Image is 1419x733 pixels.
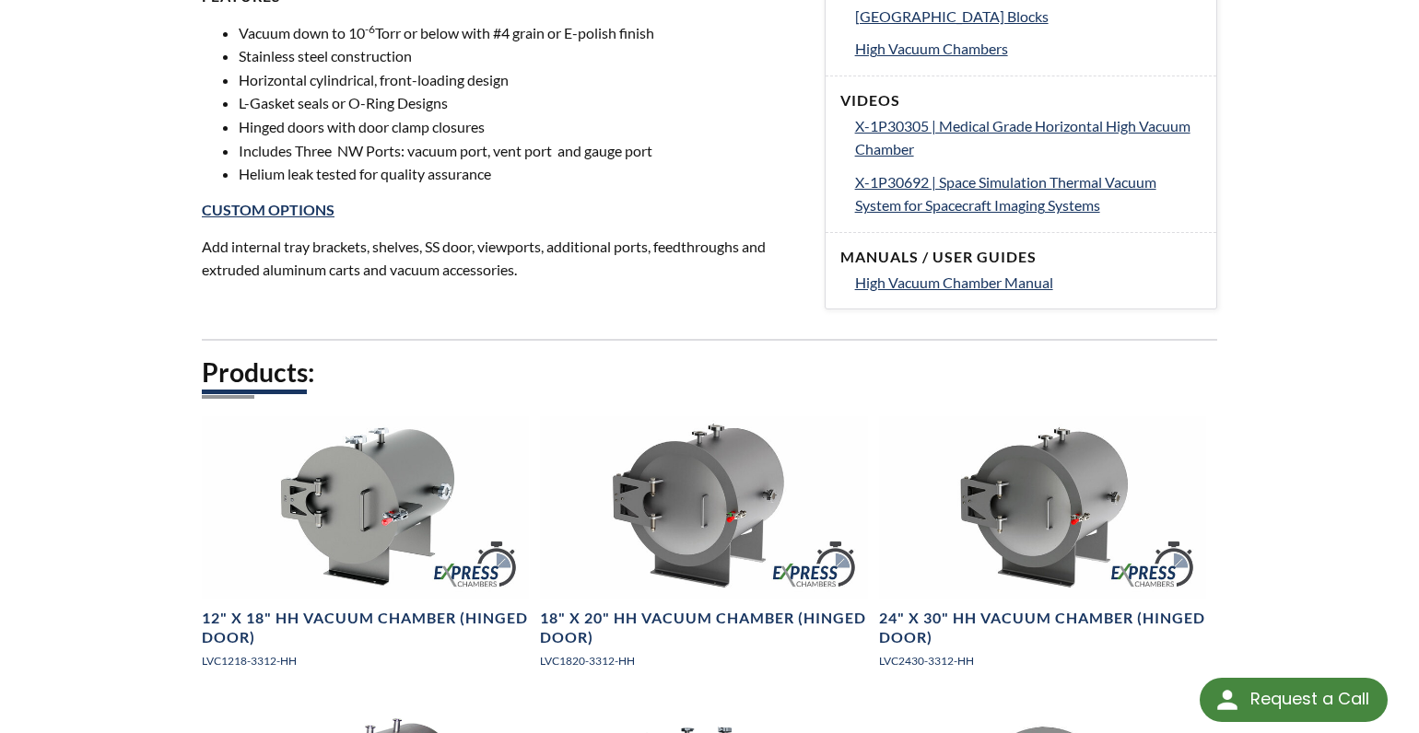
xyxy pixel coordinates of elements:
h4: Manuals / User Guides [840,248,1202,267]
p: LVC2430-3312-HH [879,652,1206,669]
span: [GEOGRAPHIC_DATA] Blocks [855,7,1049,25]
sup: -6 [365,22,375,36]
span: X-1P30305 | Medical Grade Horizontal High Vacuum Chamber [855,117,1190,158]
a: High Vacuum Chamber Manual [855,271,1202,295]
a: LVC1820-3312-HH Horizontal Express Chamber, angled view18" X 20" HH Vacuum Chamber (Hinged Door)L... [540,416,867,685]
p: LVC1218-3312-HH [202,652,529,669]
a: High Vacuum Chambers [855,37,1202,61]
li: Vacuum down to 10 Torr or below with #4 grain or E-polish finish [239,21,803,45]
a: LVC2430-3312-HH Horizontal Express Chamber, angled view24" X 30" HH Vacuum Chamber (Hinged Door)L... [879,416,1206,685]
li: Stainless steel construction [239,44,803,68]
div: Request a Call [1200,678,1388,722]
a: X-1P30305 | Medical Grade Horizontal High Vacuum Chamber [855,114,1202,161]
li: Hinged doors with door clamp closures [239,115,803,139]
li: Helium leak tested for quality assurance [239,162,803,186]
div: Request a Call [1250,678,1369,720]
a: X-1P30692 | Space Simulation Thermal Vacuum System for Spacecraft Imaging Systems [855,170,1202,217]
h4: 18" X 20" HH Vacuum Chamber (Hinged Door) [540,609,867,647]
li: L-Gasket seals or O-Ring Designs [239,91,803,115]
li: Includes Three NW Ports: vacuum port, vent port and gauge port [239,139,803,163]
img: round button [1213,685,1242,715]
h4: 12" X 18" HH Vacuum Chamber (Hinged Door) [202,609,529,647]
a: [GEOGRAPHIC_DATA] Blocks [855,5,1202,29]
h4: 24" X 30" HH Vacuum Chamber (Hinged Door) [879,609,1206,647]
p: Add internal tray brackets, shelves, SS door, viewports, additional ports, feedthroughs and extru... [202,235,803,282]
span: High Vacuum Chamber Manual [855,273,1053,291]
h2: Products: [202,355,1217,390]
a: LVC1218-3312-HH Express Chamber, side view12" X 18" HH Vacuum Chamber (Hinged Door)LVC1218-3312-HH [202,416,529,685]
span: X-1P30692 | Space Simulation Thermal Vacuum System for Spacecraft Imaging Systems [855,173,1156,215]
a: CUSTOM OPTIONS [202,201,334,218]
li: Horizontal cylindrical, front-loading design [239,68,803,92]
span: High Vacuum Chambers [855,40,1008,57]
h4: Videos [840,91,1202,111]
p: LVC1820-3312-HH [540,652,867,669]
